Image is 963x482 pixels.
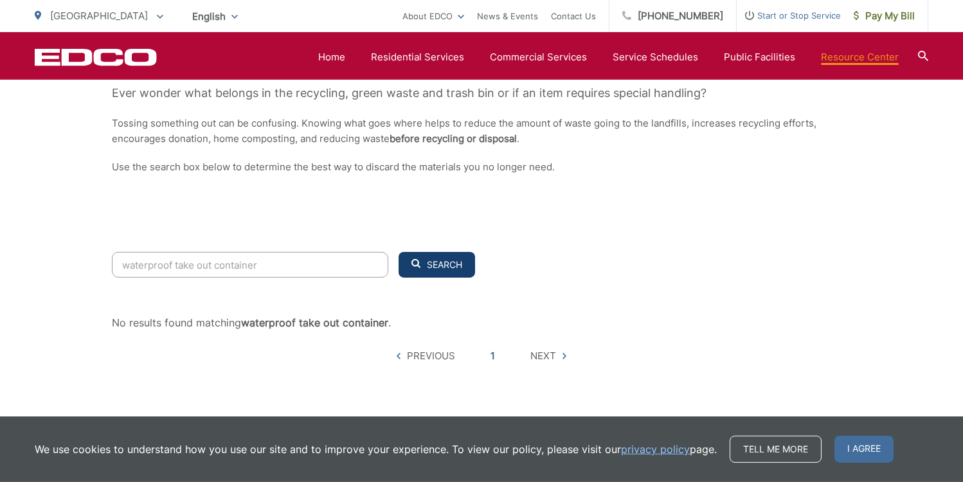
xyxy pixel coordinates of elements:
[399,252,475,278] button: Search
[613,49,698,65] a: Service Schedules
[318,49,345,65] a: Home
[371,49,464,65] a: Residential Services
[854,8,915,24] span: Pay My Bill
[50,10,148,22] span: [GEOGRAPHIC_DATA]
[491,348,495,364] a: 1
[621,442,690,457] a: privacy policy
[112,316,851,329] div: No results found matching .
[477,8,538,24] a: News & Events
[402,8,464,24] a: About EDCO
[490,49,587,65] a: Commercial Services
[112,84,851,103] p: Ever wonder what belongs in the recycling, green waste and trash bin or if an item requires speci...
[35,442,717,457] p: We use cookies to understand how you use our site and to improve your experience. To view our pol...
[112,252,388,278] input: Search
[530,348,556,364] span: Next
[241,316,388,329] strong: waterproof take out container
[183,5,248,28] span: English
[821,49,899,65] a: Resource Center
[551,8,596,24] a: Contact Us
[407,348,455,364] span: Previous
[724,49,795,65] a: Public Facilities
[112,116,851,147] p: Tossing something out can be confusing. Knowing what goes where helps to reduce the amount of was...
[35,48,157,66] a: EDCD logo. Return to the homepage.
[390,132,517,145] strong: before recycling or disposal
[427,259,462,271] span: Search
[112,159,851,175] p: Use the search box below to determine the best way to discard the materials you no longer need.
